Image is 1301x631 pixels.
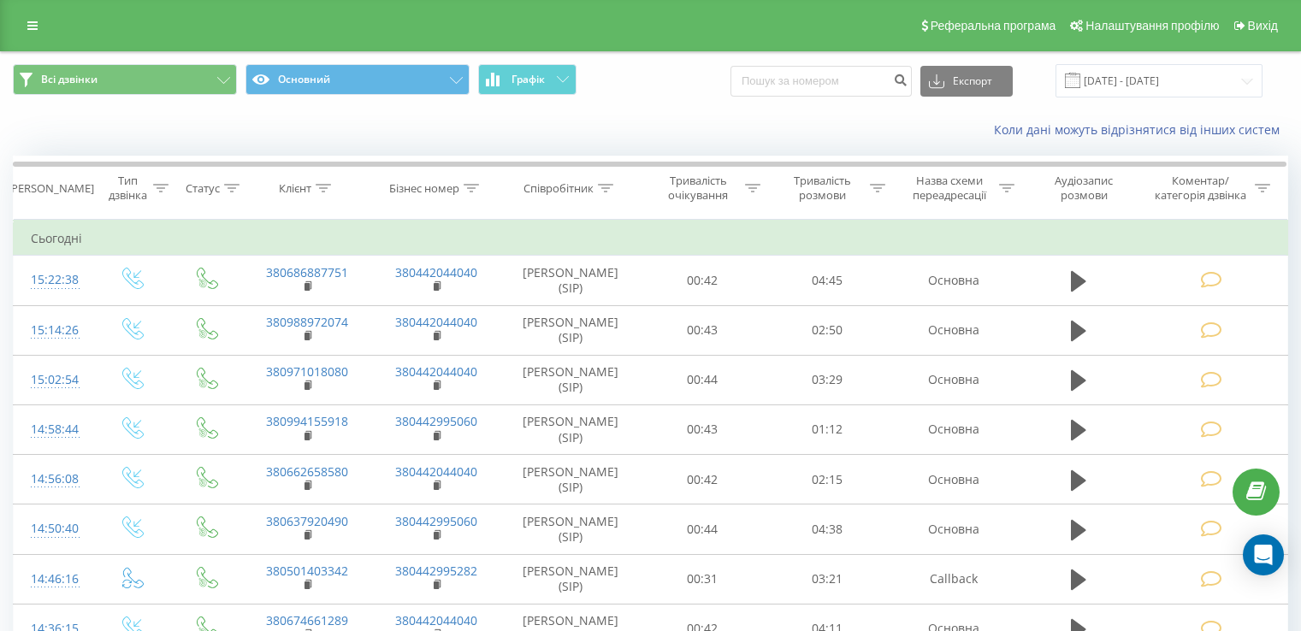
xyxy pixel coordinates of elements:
[730,66,912,97] input: Пошук за номером
[501,554,641,604] td: [PERSON_NAME] (SIP)
[512,74,545,86] span: Графік
[765,256,889,305] td: 04:45
[905,174,995,203] div: Назва схеми переадресації
[31,463,76,496] div: 14:56:08
[31,413,76,446] div: 14:58:44
[994,121,1288,138] a: Коли дані можуть відрізнятися вiд інших систем
[501,305,641,355] td: [PERSON_NAME] (SIP)
[501,404,641,454] td: [PERSON_NAME] (SIP)
[780,174,866,203] div: Тривалість розмови
[765,455,889,504] td: 02:15
[889,355,1018,404] td: Основна
[765,554,889,604] td: 03:21
[501,256,641,305] td: [PERSON_NAME] (SIP)
[279,181,311,196] div: Клієнт
[389,181,459,196] div: Бізнес номер
[395,264,477,280] a: 380442044040
[501,504,641,554] td: [PERSON_NAME] (SIP)
[14,221,1288,256] td: Сьогодні
[641,554,765,604] td: 00:31
[1150,174,1251,203] div: Коментар/категорія дзвінка
[266,563,348,579] a: 380501403342
[641,256,765,305] td: 00:42
[395,463,477,480] a: 380442044040
[108,174,148,203] div: Тип дзвінка
[13,64,237,95] button: Всі дзвінки
[1085,19,1219,32] span: Налаштування профілю
[395,314,477,330] a: 380442044040
[765,355,889,404] td: 03:29
[656,174,742,203] div: Тривалість очікування
[641,305,765,355] td: 00:43
[478,64,577,95] button: Графік
[889,404,1018,454] td: Основна
[1034,174,1134,203] div: Аудіозапис розмови
[523,181,594,196] div: Співробітник
[765,404,889,454] td: 01:12
[641,404,765,454] td: 00:43
[889,554,1018,604] td: Callback
[31,363,76,397] div: 15:02:54
[501,455,641,504] td: [PERSON_NAME] (SIP)
[889,455,1018,504] td: Основна
[765,504,889,554] td: 04:38
[765,305,889,355] td: 02:50
[31,512,76,545] div: 14:50:40
[641,455,765,504] td: 00:42
[1243,534,1284,575] div: Open Intercom Messenger
[186,181,220,196] div: Статус
[31,563,76,596] div: 14:46:16
[395,612,477,628] a: 380442044040
[266,612,348,628] a: 380674661289
[641,504,765,554] td: 00:44
[8,181,94,196] div: [PERSON_NAME]
[641,355,765,404] td: 00:44
[501,355,641,404] td: [PERSON_NAME] (SIP)
[245,64,470,95] button: Основний
[1248,19,1278,32] span: Вихід
[266,513,348,529] a: 380637920490
[266,264,348,280] a: 380686887751
[889,256,1018,305] td: Основна
[395,563,477,579] a: 380442995282
[266,463,348,480] a: 380662658580
[41,73,98,86] span: Всі дзвінки
[266,413,348,429] a: 380994155918
[31,314,76,347] div: 15:14:26
[931,19,1056,32] span: Реферальна програма
[395,413,477,429] a: 380442995060
[889,305,1018,355] td: Основна
[266,314,348,330] a: 380988972074
[889,504,1018,554] td: Основна
[31,263,76,297] div: 15:22:38
[266,363,348,380] a: 380971018080
[395,513,477,529] a: 380442995060
[920,66,1013,97] button: Експорт
[395,363,477,380] a: 380442044040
